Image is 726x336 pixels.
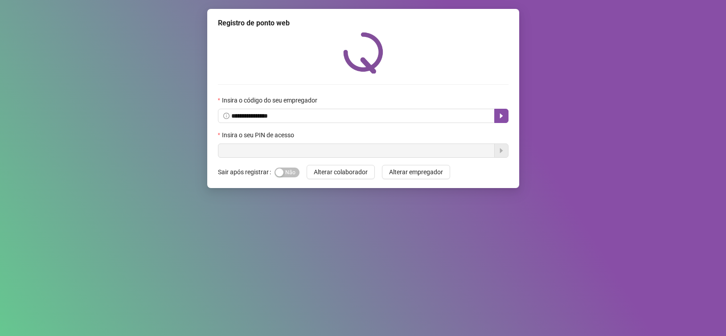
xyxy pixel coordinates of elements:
label: Sair após registrar [218,165,275,179]
button: Alterar colaborador [307,165,375,179]
label: Insira o código do seu empregador [218,95,323,105]
div: Registro de ponto web [218,18,509,29]
span: info-circle [223,113,230,119]
span: Alterar colaborador [314,167,368,177]
button: Alterar empregador [382,165,450,179]
img: QRPoint [343,32,383,74]
span: Alterar empregador [389,167,443,177]
label: Insira o seu PIN de acesso [218,130,300,140]
span: caret-right [498,112,505,119]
